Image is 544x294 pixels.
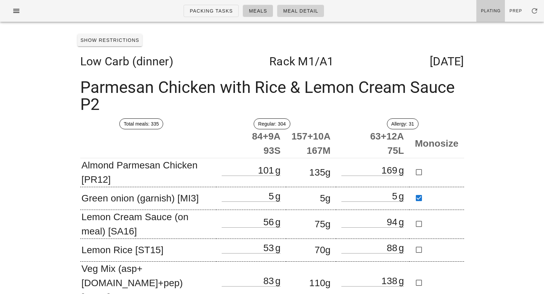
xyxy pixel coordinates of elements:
div: Low Carb (dinner) Rack M1 [DATE] [75,49,470,73]
span: Meals [249,8,267,14]
div: g [274,243,281,252]
span: Total meals: 335 [124,119,159,129]
a: Meal Detail [277,5,324,17]
th: 157+10A 167M [286,129,336,158]
div: g [274,276,281,285]
span: 110g [309,278,331,288]
span: P2 [80,96,100,113]
span: Allergy: 31 [391,119,414,129]
a: Packing Tasks [184,5,239,17]
span: 135g [309,167,331,178]
span: Plating [481,9,501,13]
a: Meals [243,5,273,17]
div: g [274,192,281,200]
span: Meal Detail [283,8,318,14]
div: g [397,192,404,200]
span: Packing Tasks [189,8,233,14]
div: g [397,166,404,175]
div: g [397,217,404,226]
span: 5g [320,193,330,203]
span: 70g [314,245,330,255]
div: g [274,166,281,175]
td: Lemon Cream Sauce (on meal) [SA16] [80,210,217,239]
span: Show Restrictions [80,37,139,43]
div: g [397,276,404,285]
button: Show Restrictions [78,34,142,46]
span: 75g [314,219,330,229]
span: Prep [509,9,522,13]
div: g [274,217,281,226]
th: Monosize [409,129,464,158]
td: Lemon Rice [ST15] [80,239,217,262]
span: Regular: 304 [258,119,286,129]
th: 84+9A 93S [216,129,286,158]
span: /A1 [315,54,334,68]
td: Almond Parmesan Chicken [PR12] [80,158,217,187]
td: Green onion (garnish) [MI3] [80,187,217,210]
div: g [397,243,404,252]
div: Parmesan Chicken with Rice & Lemon Cream Sauce [75,73,470,118]
th: 63+12A 75L [336,129,409,158]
